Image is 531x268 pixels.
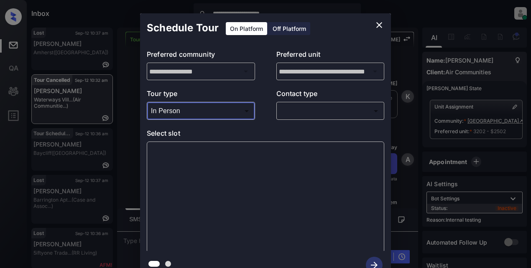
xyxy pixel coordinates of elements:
img: loaderv1.7921fd1ed0a854f04152.gif [217,148,315,246]
h2: Schedule Tour [140,13,225,43]
p: Preferred unit [276,49,385,63]
p: Tour type [147,88,255,102]
div: On Platform [226,22,267,35]
p: Preferred community [147,49,255,63]
button: close [371,17,388,33]
p: Select slot [147,128,384,142]
div: In Person [149,104,253,118]
div: Off Platform [268,22,310,35]
p: Contact type [276,88,385,102]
